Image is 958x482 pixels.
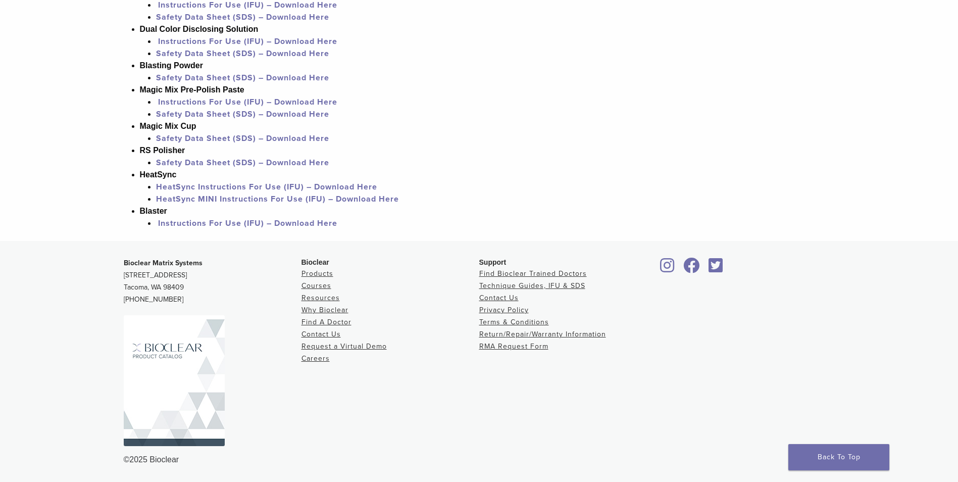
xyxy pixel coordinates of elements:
[140,207,167,215] strong: Blaster
[140,122,196,130] strong: Magic Mix Cup
[124,259,203,267] strong: Bioclear Matrix Systems
[479,318,549,326] a: Terms & Conditions
[680,264,703,274] a: Bioclear
[156,133,329,143] a: Safety Data Sheet (SDS) – Download Here
[124,454,835,466] div: ©2025 Bioclear
[158,97,337,107] a: Instructions For Use (IFU) – Download Here
[156,158,329,168] a: Safety Data Sheet (SDS) – Download Here
[124,315,225,446] img: Bioclear
[158,36,337,46] a: Instructions For Use (IFU) – Download Here
[301,269,333,278] a: Products
[156,49,329,59] a: Safety Data Sheet (SDS) – Download Here
[788,444,889,470] a: Back To Top
[479,306,529,314] a: Privacy Policy
[479,294,519,302] a: Contact Us
[301,294,340,302] a: Resources
[140,61,203,70] strong: Blasting Powder
[156,182,377,192] a: HeatSync Instructions For Use (IFU) – Download Here
[479,269,587,278] a: Find Bioclear Trained Doctors
[301,306,348,314] a: Why Bioclear
[479,330,606,339] a: Return/Repair/Warranty Information
[705,264,727,274] a: Bioclear
[156,194,399,204] a: HeatSync MINI Instructions For Use (IFU) – Download Here
[301,281,331,290] a: Courses
[140,170,177,179] strong: HeatSync
[156,73,329,83] a: Safety Data Sheet (SDS) – Download Here
[124,257,301,306] p: [STREET_ADDRESS] Tacoma, WA 98409 [PHONE_NUMBER]
[156,109,329,119] a: Safety Data Sheet (SDS) – Download Here
[140,146,185,155] strong: RS Polisher
[301,258,329,266] span: Bioclear
[301,330,341,339] a: Contact Us
[479,342,548,351] a: RMA Request Form
[301,318,351,326] a: Find A Doctor
[479,258,507,266] span: Support
[158,218,337,228] a: Instructions For Use (IFU) – Download Here
[140,85,244,94] strong: Magic Mix Pre-Polish Paste
[140,25,259,33] strong: Dual Color Disclosing Solution
[657,264,678,274] a: Bioclear
[156,12,329,22] a: Safety Data Sheet (SDS) – Download Here
[301,342,387,351] a: Request a Virtual Demo
[301,354,330,363] a: Careers
[479,281,585,290] a: Technique Guides, IFU & SDS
